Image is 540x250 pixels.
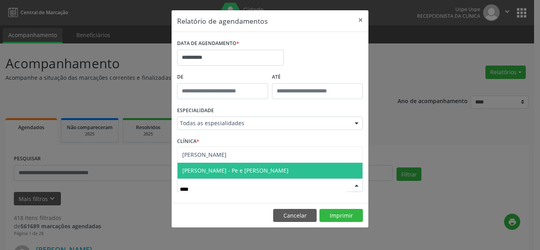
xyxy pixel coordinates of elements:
[177,71,268,83] label: De
[177,38,239,50] label: DATA DE AGENDAMENTO
[182,167,289,174] span: [PERSON_NAME] - Pe e [PERSON_NAME]
[180,119,347,127] span: Todas as especialidades
[177,16,268,26] h5: Relatório de agendamentos
[353,10,368,30] button: Close
[273,209,317,222] button: Cancelar
[177,105,214,117] label: ESPECIALIDADE
[319,209,363,222] button: Imprimir
[177,135,199,148] label: CLÍNICA
[182,151,227,158] span: [PERSON_NAME]
[272,71,363,83] label: ATÉ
